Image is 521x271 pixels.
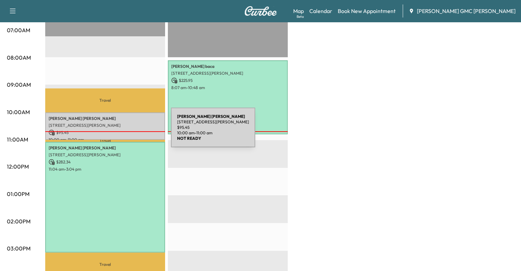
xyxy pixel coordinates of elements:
p: 8:07 am - 10:48 am [171,85,284,90]
p: 11:04 am - 3:04 pm [49,167,162,172]
p: [PERSON_NAME] [PERSON_NAME] [49,145,162,151]
p: 10:00 am - 11:00 am [49,137,162,143]
p: Travel [45,140,165,141]
img: Curbee Logo [244,6,277,16]
p: 10:00AM [7,108,30,116]
a: Book New Appointment [338,7,396,15]
p: 07:00AM [7,26,30,34]
a: Calendar [309,7,332,15]
span: [PERSON_NAME] GMC [PERSON_NAME] [417,7,516,15]
p: [PERSON_NAME] baca [171,64,284,69]
p: $ 282.34 [49,159,162,165]
p: Travel [45,88,165,112]
p: $ 95.45 [49,130,162,136]
p: $ 225.95 [171,77,284,84]
p: [STREET_ADDRESS][PERSON_NAME] [49,152,162,158]
p: [STREET_ADDRESS][PERSON_NAME] [171,71,284,76]
a: MapBeta [293,7,304,15]
p: 02:00PM [7,217,30,225]
p: 08:00AM [7,53,31,62]
p: 11:00AM [7,135,28,144]
p: 03:00PM [7,244,30,252]
p: 12:00PM [7,162,29,171]
p: [STREET_ADDRESS][PERSON_NAME] [49,123,162,128]
p: 01:00PM [7,190,29,198]
div: Beta [297,14,304,19]
p: 09:00AM [7,81,31,89]
p: [PERSON_NAME] [PERSON_NAME] [49,116,162,121]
